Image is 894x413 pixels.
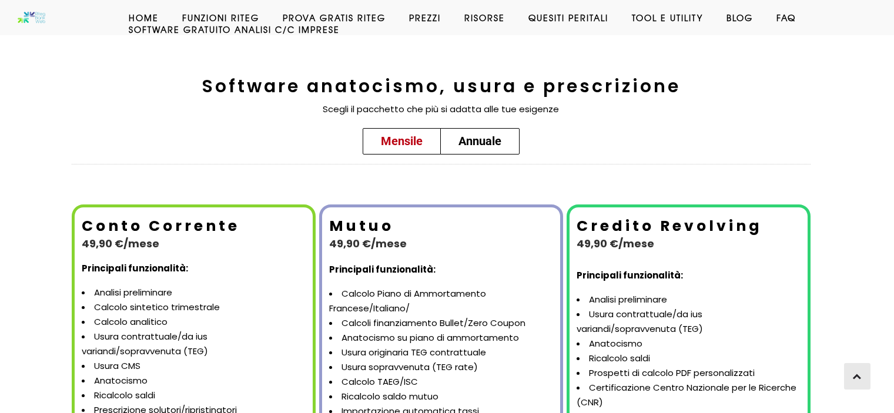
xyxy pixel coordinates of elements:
a: Faq [765,12,808,23]
p: Scegli il pacchetto che più si adatta alle tue esigenze [196,102,687,117]
li: Usura contrattuale/da ius variandi/sopravvenuta (TEG) [82,330,306,359]
a: Software GRATUITO analisi c/c imprese [117,23,351,35]
span: Mensile [381,134,423,148]
li: Calcoli finanziamento Bullet/Zero Coupon [329,316,553,331]
li: Calcolo analitico [82,315,306,330]
b: Conto Corrente [82,216,240,236]
li: Usura CMS [82,359,306,374]
b: 49,90 €/mese [82,236,159,251]
a: Blog [715,12,765,23]
b: 49,90 €/mese [329,236,407,251]
li: Ricalcolo saldo mutuo [329,390,553,404]
strong: Principali funzionalità: [82,262,188,274]
li: Anatocismo [82,374,306,388]
a: Funzioni Riteg [170,12,271,23]
strong: Principali funzionalità: [577,269,683,281]
a: Tool e Utility [620,12,715,23]
li: Ricalcolo saldi [577,351,801,366]
li: Certificazione Centro Nazionale per le Ricerche (CNR) [577,381,801,410]
li: Anatocismo [577,337,801,351]
a: Prova Gratis Riteg [271,12,397,23]
h2: Software anatocismo, usura e prescrizione [196,70,687,102]
img: Software anatocismo e usura bancaria [18,12,46,23]
li: Calcolo Piano di Ammortamento Francese/Italiano/ [329,287,553,316]
a: Risorse [453,12,517,23]
li: Usura originaria TEG contrattuale [329,345,553,360]
b: Mutuo [329,216,394,236]
li: Usura contrattuale/da ius variandi/sopravvenuta (TEG) [577,307,801,337]
a: Annuale [440,128,520,155]
li: Anatocismo su piano di ammortamento [329,331,553,345]
a: Home [117,12,170,23]
li: Usura sopravvenuta (TEG rate) [329,360,553,375]
a: Mensile [363,128,441,155]
a: Quesiti Peritali [517,12,620,23]
b: Credito Revolving [577,216,762,236]
span: Annuale [458,134,501,148]
li: Calcolo sintetico trimestrale [82,300,306,315]
b: 49,90 €/mese [577,236,654,251]
li: Analisi preliminare [577,293,801,307]
li: Analisi preliminare [82,286,306,300]
strong: Principali funzionalità: [329,263,436,276]
li: Ricalcolo saldi [82,388,306,403]
li: Calcolo TAEG/ISC [329,375,553,390]
a: Prezzi [397,12,453,23]
li: Prospetti di calcolo PDF personalizzati [577,366,801,381]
